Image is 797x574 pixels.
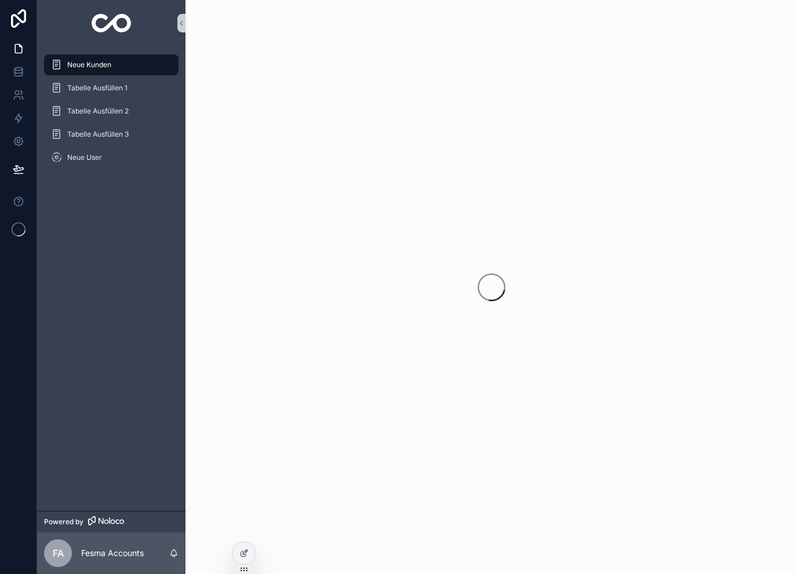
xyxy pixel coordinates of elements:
a: Tabelle Ausfüllen 2 [44,101,179,122]
span: FA [53,546,64,560]
div: scrollable content [37,46,185,183]
span: Neue Kunden [67,60,111,70]
a: Neue Kunden [44,54,179,75]
a: Tabelle Ausfüllen 3 [44,124,179,145]
span: Powered by [44,517,83,527]
p: Fesma Accounts [81,547,144,559]
a: Neue User [44,147,179,168]
span: Tabelle Ausfüllen 2 [67,107,129,116]
a: Tabelle Ausfüllen 1 [44,78,179,98]
span: Tabelle Ausfüllen 1 [67,83,128,93]
span: Neue User [67,153,102,162]
span: Tabelle Ausfüllen 3 [67,130,129,139]
a: Powered by [37,511,185,532]
img: App logo [92,14,132,32]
